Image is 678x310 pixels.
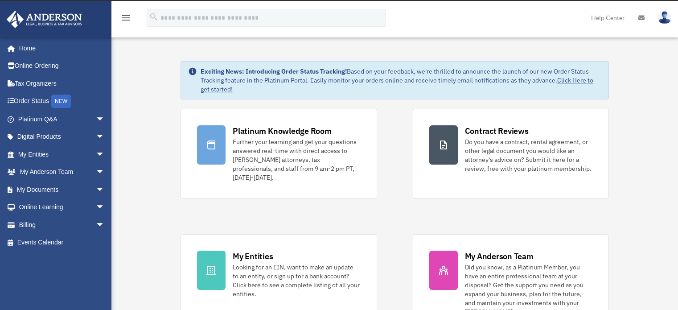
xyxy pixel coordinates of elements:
a: Home [6,39,114,57]
a: Billingarrow_drop_down [6,216,118,234]
a: Online Ordering [6,57,118,75]
a: Digital Productsarrow_drop_down [6,128,118,146]
a: My Documentsarrow_drop_down [6,181,118,198]
div: Contract Reviews [465,125,529,136]
div: Platinum Knowledge Room [233,125,332,136]
span: arrow_drop_down [96,181,114,199]
a: Click Here to get started! [201,76,593,93]
span: arrow_drop_down [96,216,114,234]
a: Order StatusNEW [6,92,118,111]
span: arrow_drop_down [96,198,114,217]
a: Events Calendar [6,234,118,252]
span: arrow_drop_down [96,163,114,182]
div: My Entities [233,251,273,262]
a: Online Learningarrow_drop_down [6,198,118,216]
span: arrow_drop_down [96,128,114,146]
i: menu [120,12,131,23]
a: Platinum Knowledge Room Further your learning and get your questions answered real-time with dire... [181,109,377,198]
div: Based on your feedback, we're thrilled to announce the launch of our new Order Status Tracking fe... [201,67,601,94]
div: Looking for an EIN, want to make an update to an entity, or sign up for a bank account? Click her... [233,263,360,298]
a: Tax Organizers [6,74,118,92]
div: NEW [51,95,71,108]
div: Do you have a contract, rental agreement, or other legal document you would like an attorney's ad... [465,137,592,173]
a: Platinum Q&Aarrow_drop_down [6,110,118,128]
span: arrow_drop_down [96,110,114,128]
img: Anderson Advisors Platinum Portal [4,11,85,28]
a: My Entitiesarrow_drop_down [6,145,118,163]
a: My Anderson Teamarrow_drop_down [6,163,118,181]
i: search [149,12,159,22]
img: User Pic [658,11,671,24]
a: Contract Reviews Do you have a contract, rental agreement, or other legal document you would like... [413,109,609,198]
span: arrow_drop_down [96,145,114,164]
strong: Exciting News: Introducing Order Status Tracking! [201,67,347,75]
div: Further your learning and get your questions answered real-time with direct access to [PERSON_NAM... [233,137,360,182]
div: My Anderson Team [465,251,534,262]
a: menu [120,16,131,23]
